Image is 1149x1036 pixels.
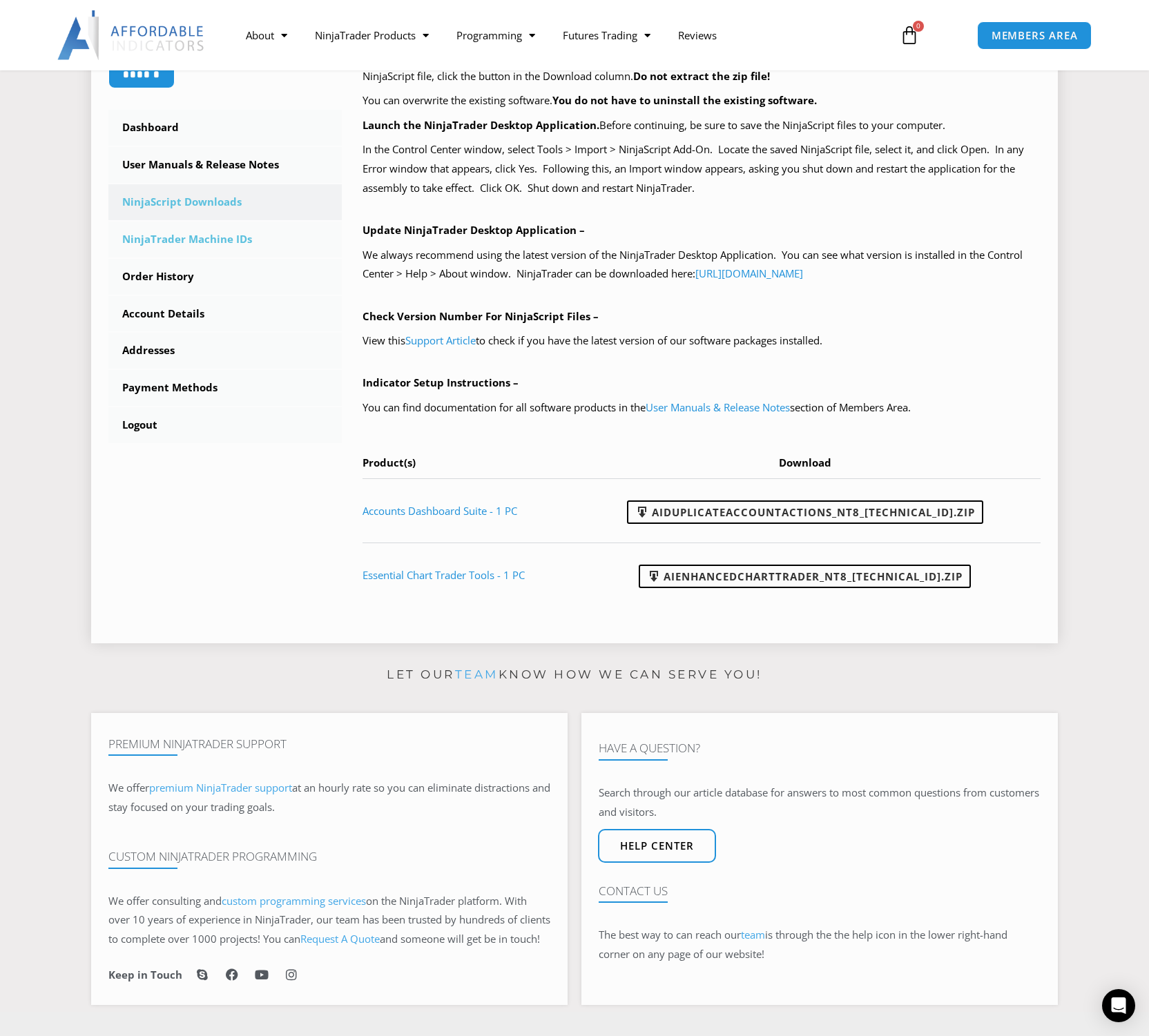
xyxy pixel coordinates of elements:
[695,266,803,280] a: [URL][DOMAIN_NAME]
[108,370,342,406] a: Payment Methods
[664,19,731,51] a: Reviews
[779,456,831,469] span: Download
[620,841,694,851] span: Help center
[598,829,716,863] a: Help center
[57,10,206,60] img: LogoAI | Affordable Indicators – NinjaTrader
[363,223,585,237] b: Update NinjaTrader Desktop Application –
[108,147,342,183] a: User Manuals & Release Notes
[633,69,770,83] b: Do not extract the zip file!
[363,91,1041,110] p: You can overwrite the existing software.
[363,246,1041,284] p: We always recommend using the latest version of the NinjaTrader Desktop Application. You can see ...
[108,184,342,220] a: NinjaScript Downloads
[639,565,971,588] a: AIEnhancedChartTrader_NT8_[TECHNICAL_ID].zip
[363,309,599,323] b: Check Version Number For NinjaScript Files –
[108,407,342,443] a: Logout
[149,781,292,794] a: premium NinjaTrader support
[301,19,443,51] a: NinjaTrader Products
[363,456,416,469] span: Product(s)
[108,781,149,794] span: We offer
[108,259,342,295] a: Order History
[443,19,549,51] a: Programming
[232,19,884,51] nav: Menu
[363,116,1041,135] p: Before continuing, be sure to save the NinjaScript files to your computer.
[599,884,1041,898] h4: Contact Us
[108,968,182,981] h6: Keep in Touch
[879,15,940,55] a: 0
[222,894,366,908] a: custom programming services
[108,110,342,146] a: Dashboard
[363,118,599,132] b: Launch the NinjaTrader Desktop Application.
[108,894,366,908] span: We offer consulting and
[405,333,476,347] a: Support Article
[108,737,550,751] h4: Premium NinjaTrader Support
[108,333,342,369] a: Addresses
[108,110,342,443] nav: Account pages
[363,504,517,518] a: Accounts Dashboard Suite - 1 PC
[646,400,790,414] a: User Manuals & Release Notes
[363,375,519,389] b: Indicator Setup Instructions –
[300,932,380,946] a: Request A Quote
[599,741,1041,755] h4: Have A Question?
[552,93,817,107] b: You do not have to uninstall the existing software.
[108,850,550,863] h4: Custom NinjaTrader Programming
[549,19,664,51] a: Futures Trading
[627,500,983,524] a: AIDuplicateAccountActions_NT8_[TECHNICAL_ID].zip
[232,19,301,51] a: About
[599,926,1041,964] p: The best way to can reach our is through the the help icon in the lower right-hand corner on any ...
[363,140,1041,198] p: In the Control Center window, select Tools > Import > NinjaScript Add-On. Locate the saved NinjaS...
[599,783,1041,822] p: Search through our article database for answers to most common questions from customers and visit...
[977,21,1092,50] a: MEMBERS AREA
[992,30,1078,41] span: MEMBERS AREA
[108,781,550,814] span: at an hourly rate so you can eliminate distractions and stay focused on your trading goals.
[108,894,550,946] span: on the NinjaTrader platform. With over 10 years of experience in NinjaTrader, our team has been t...
[1102,989,1135,1022] div: Open Intercom Messenger
[108,296,342,332] a: Account Details
[108,222,342,257] a: NinjaTrader Machine IDs
[363,398,1041,418] p: You can find documentation for all software products in the section of Members Area.
[913,21,924,32] span: 0
[741,928,765,941] a: team
[91,664,1058,686] p: Let our know how we can serve you!
[455,667,499,681] a: team
[363,331,1041,351] p: View this to check if you have the latest version of our software packages installed.
[363,568,525,582] a: Essential Chart Trader Tools - 1 PC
